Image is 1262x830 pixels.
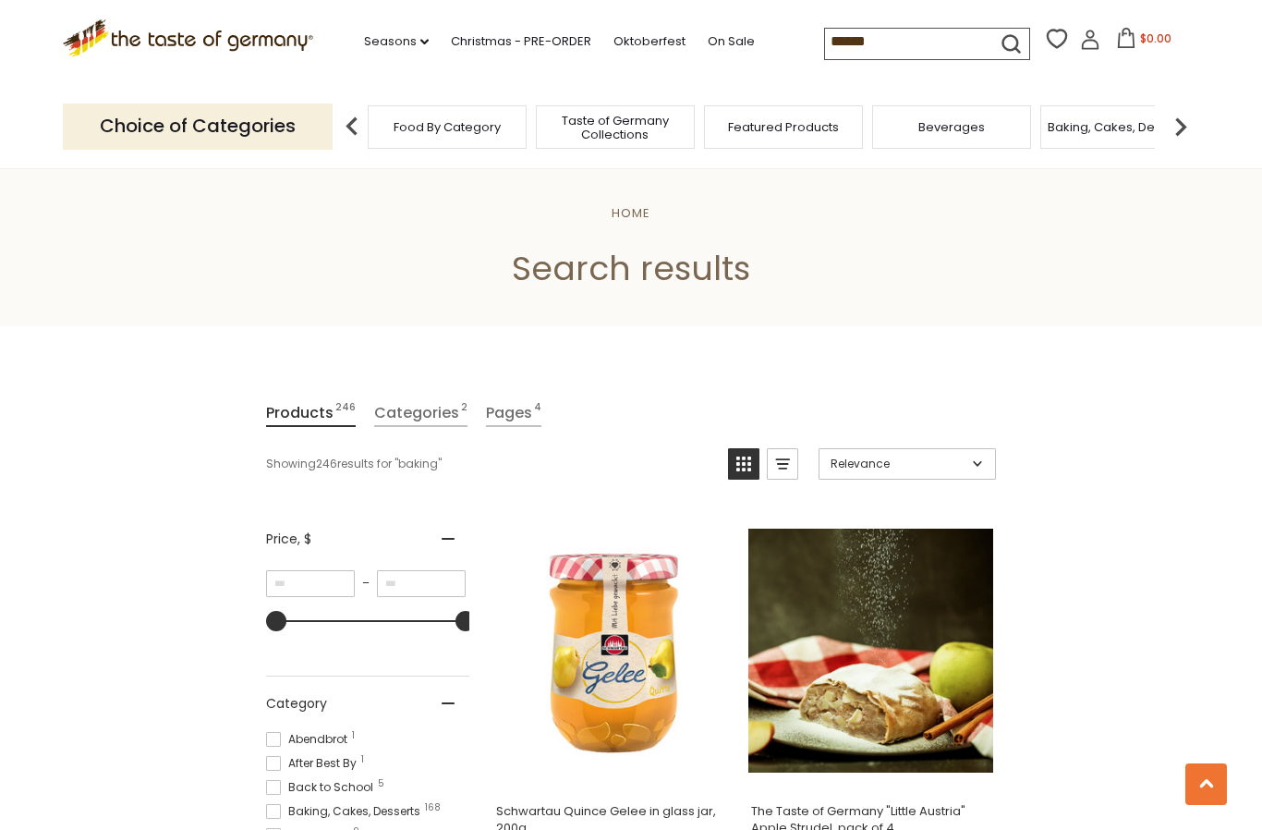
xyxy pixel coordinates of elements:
[1140,31,1171,46] span: $0.00
[266,694,327,714] span: Category
[541,114,689,141] a: Taste of Germany Collections
[451,31,591,52] a: Christmas - PRE-ORDER
[728,448,759,480] a: View grid mode
[364,31,429,52] a: Seasons
[352,731,355,740] span: 1
[266,530,311,549] span: Price
[767,448,798,480] a: View list mode
[613,31,686,52] a: Oktoberfest
[394,120,501,134] a: Food By Category
[1048,120,1191,134] a: Baking, Cakes, Desserts
[378,779,384,788] span: 5
[266,448,714,480] div: Showing results for " "
[374,400,467,427] a: View Categories Tab
[918,120,985,134] a: Beverages
[728,120,839,134] a: Featured Products
[335,400,356,425] span: 246
[708,31,755,52] a: On Sale
[266,755,362,772] span: After Best By
[266,803,426,820] span: Baking, Cakes, Desserts
[461,400,467,425] span: 2
[361,755,364,764] span: 1
[831,456,966,472] span: Relevance
[612,204,650,222] a: Home
[1104,28,1183,55] button: $0.00
[297,530,311,548] span: , $
[63,104,333,149] p: Choice of Categories
[425,803,441,812] span: 168
[534,400,541,425] span: 4
[1162,108,1199,145] img: next arrow
[493,529,738,774] img: Schwartau Quince Gelee
[266,400,356,427] a: View Products Tab
[819,448,996,480] a: Sort options
[355,575,377,592] span: –
[486,400,541,427] a: View Pages Tab
[334,108,370,145] img: previous arrow
[316,456,337,472] b: 246
[266,779,379,796] span: Back to School
[266,731,353,748] span: Abendbrot
[57,248,1205,289] h1: Search results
